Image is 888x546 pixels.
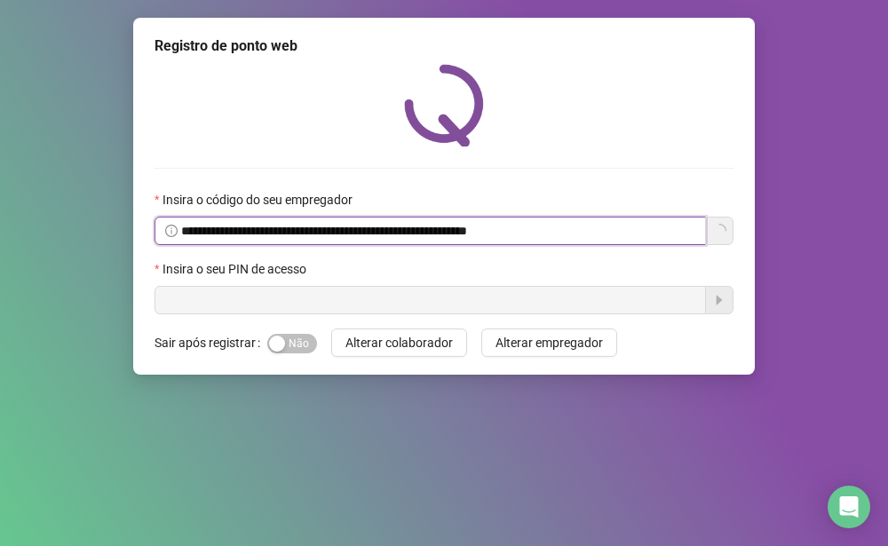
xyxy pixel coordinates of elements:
button: Alterar colaborador [331,328,467,357]
img: QRPoint [404,64,484,146]
span: Alterar empregador [496,333,603,352]
button: Alterar empregador [481,328,617,357]
label: Insira o código do seu empregador [155,190,364,210]
span: Alterar colaborador [345,333,453,352]
div: Registro de ponto web [155,36,733,57]
div: Open Intercom Messenger [828,486,870,528]
span: info-circle [165,225,178,237]
label: Insira o seu PIN de acesso [155,259,318,279]
label: Sair após registrar [155,328,267,357]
